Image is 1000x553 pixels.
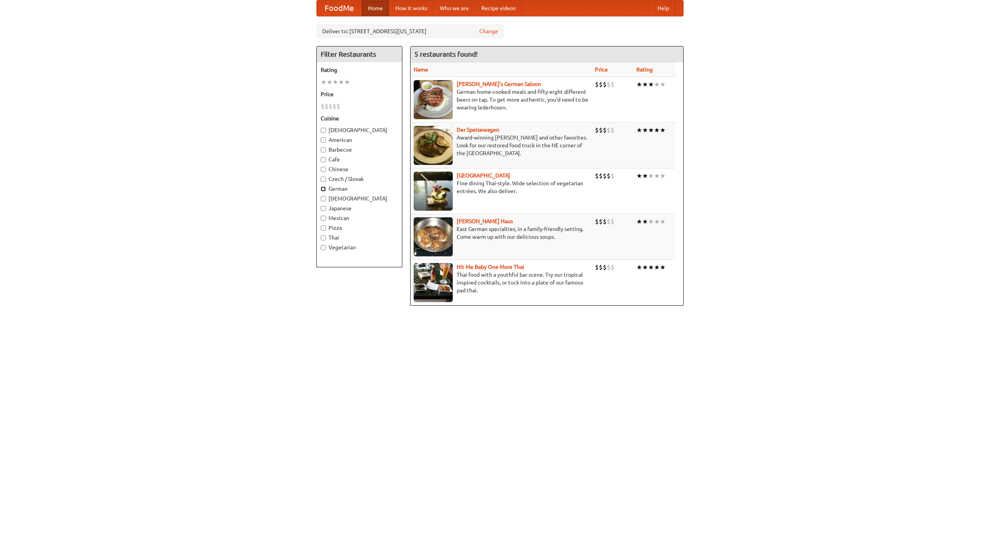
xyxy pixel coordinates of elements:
li: ★ [648,126,654,134]
a: [PERSON_NAME] Haus [457,218,513,224]
a: Who we are [434,0,475,16]
li: $ [607,172,611,180]
li: ★ [642,126,648,134]
a: [GEOGRAPHIC_DATA] [457,172,510,179]
input: [DEMOGRAPHIC_DATA] [321,196,326,201]
input: American [321,138,326,143]
li: ★ [648,217,654,226]
h5: Price [321,90,398,98]
li: ★ [660,172,666,180]
img: kohlhaus.jpg [414,217,453,256]
li: ★ [660,126,666,134]
li: $ [321,102,325,111]
li: ★ [338,78,344,86]
p: Award-winning [PERSON_NAME] and other favorites. Look for our restored food truck in the NE corne... [414,134,589,157]
label: Japanese [321,204,398,212]
li: ★ [648,172,654,180]
li: $ [603,80,607,89]
li: $ [599,80,603,89]
li: $ [603,263,607,272]
li: ★ [654,263,660,272]
label: Thai [321,234,398,242]
li: $ [607,217,611,226]
label: Pizza [321,224,398,232]
input: Barbecue [321,147,326,152]
a: Rating [636,66,653,73]
li: ★ [642,263,648,272]
input: Cafe [321,157,326,162]
p: Fine dining Thai-style. Wide selection of vegetarian entrées. We also deliver. [414,179,589,195]
li: $ [607,80,611,89]
div: Deliver to: [STREET_ADDRESS][US_STATE] [316,24,504,38]
li: $ [603,172,607,180]
li: $ [329,102,332,111]
img: babythai.jpg [414,263,453,302]
h5: Rating [321,66,398,74]
b: Hit Me Baby One More Thai [457,264,524,270]
li: ★ [660,80,666,89]
li: $ [603,126,607,134]
li: $ [599,172,603,180]
li: $ [603,217,607,226]
li: ★ [636,126,642,134]
li: ★ [332,78,338,86]
li: $ [611,217,614,226]
a: Der Speisewagen [457,127,499,133]
input: German [321,186,326,191]
li: ★ [636,217,642,226]
li: ★ [654,126,660,134]
li: $ [599,126,603,134]
li: $ [595,263,599,272]
ng-pluralize: 5 restaurants found! [414,50,478,58]
li: ★ [660,217,666,226]
a: Price [595,66,608,73]
input: [DEMOGRAPHIC_DATA] [321,128,326,133]
label: [DEMOGRAPHIC_DATA] [321,195,398,202]
li: $ [595,126,599,134]
label: German [321,185,398,193]
input: Czech / Slovak [321,177,326,182]
img: speisewagen.jpg [414,126,453,165]
label: [DEMOGRAPHIC_DATA] [321,126,398,134]
input: Pizza [321,225,326,231]
li: $ [595,217,599,226]
li: ★ [654,80,660,89]
li: $ [607,263,611,272]
input: Vegetarian [321,245,326,250]
a: Home [362,0,389,16]
li: ★ [642,80,648,89]
p: Thai food with a youthful bar scene. Try our tropical inspired cocktails, or tuck into a plate of... [414,271,589,294]
label: Mexican [321,214,398,222]
label: Czech / Slovak [321,175,398,183]
li: $ [611,80,614,89]
label: Barbecue [321,146,398,154]
h5: Cuisine [321,115,398,122]
a: How it works [389,0,434,16]
a: [PERSON_NAME]'s German Saloon [457,81,541,87]
a: FoodMe [317,0,362,16]
li: ★ [344,78,350,86]
li: ★ [636,172,642,180]
li: $ [607,126,611,134]
li: ★ [648,263,654,272]
a: Recipe videos [475,0,522,16]
p: East German specialties, in a family-friendly setting. Come warm up with our delicious soups. [414,225,589,241]
a: Help [651,0,675,16]
p: German home-cooked meals and fifty-eight different beers on tap. To get more authentic, you'd nee... [414,88,589,111]
li: $ [599,217,603,226]
label: Chinese [321,165,398,173]
input: Chinese [321,167,326,172]
li: $ [336,102,340,111]
li: ★ [636,80,642,89]
label: Cafe [321,156,398,163]
label: Vegetarian [321,243,398,251]
h4: Filter Restaurants [317,47,402,62]
li: ★ [660,263,666,272]
li: $ [611,126,614,134]
input: Mexican [321,216,326,221]
img: satay.jpg [414,172,453,211]
li: ★ [321,78,327,86]
li: ★ [642,217,648,226]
